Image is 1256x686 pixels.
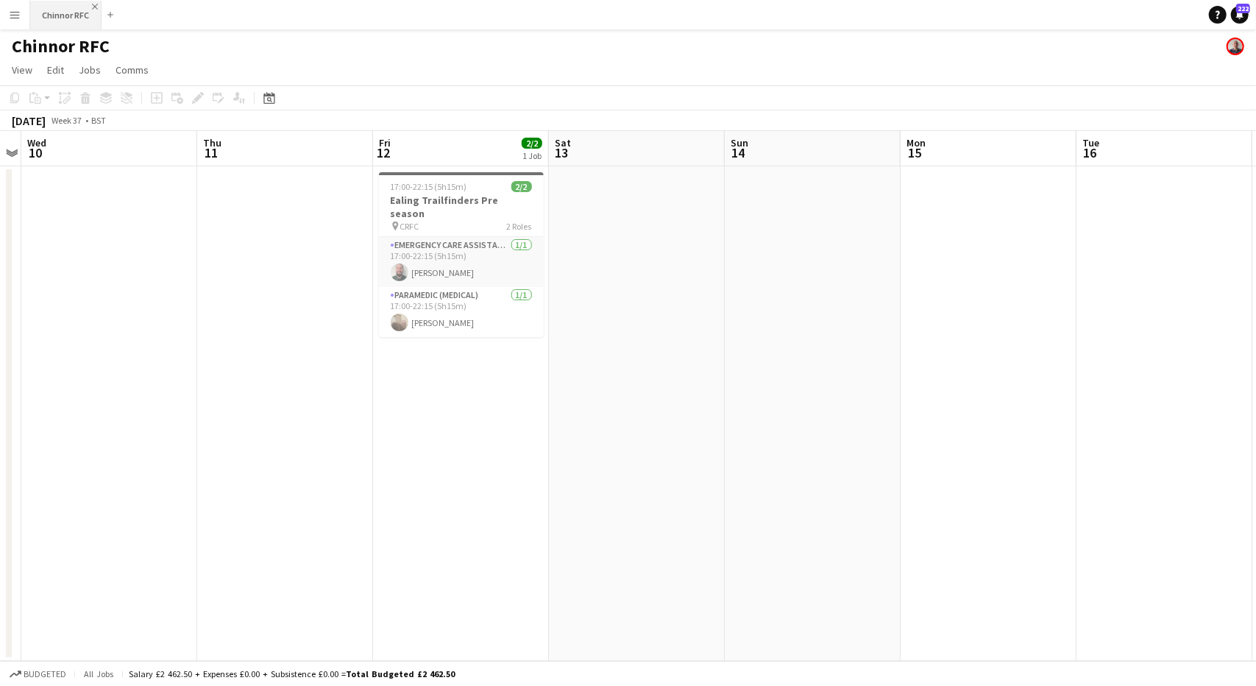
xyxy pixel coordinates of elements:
[507,221,532,232] span: 2 Roles
[110,60,155,79] a: Comms
[30,1,102,29] button: Chinnor RFC
[379,136,391,149] span: Fri
[81,668,116,679] span: All jobs
[904,144,926,161] span: 15
[400,221,419,232] span: CRFC
[379,194,544,220] h3: Ealing Trailfinders Pre season
[129,668,455,679] div: Salary £2 462.50 + Expenses £0.00 + Subsistence £0.00 =
[116,63,149,77] span: Comms
[47,63,64,77] span: Edit
[79,63,101,77] span: Jobs
[522,138,542,149] span: 2/2
[25,144,46,161] span: 10
[553,144,571,161] span: 13
[91,115,106,126] div: BST
[7,666,68,682] button: Budgeted
[1236,4,1250,13] span: 222
[24,669,66,679] span: Budgeted
[203,136,221,149] span: Thu
[1082,136,1099,149] span: Tue
[391,181,467,192] span: 17:00-22:15 (5h15m)
[379,287,544,337] app-card-role: Paramedic (Medical)1/117:00-22:15 (5h15m)[PERSON_NAME]
[346,668,455,679] span: Total Budgeted £2 462.50
[73,60,107,79] a: Jobs
[379,237,544,287] app-card-role: Emergency Care Assistant (Medical)1/117:00-22:15 (5h15m)[PERSON_NAME]
[49,115,85,126] span: Week 37
[728,144,748,161] span: 14
[511,181,532,192] span: 2/2
[27,136,46,149] span: Wed
[906,136,926,149] span: Mon
[1231,6,1249,24] a: 222
[6,60,38,79] a: View
[522,150,542,161] div: 1 Job
[555,136,571,149] span: Sat
[12,35,110,57] h1: Chinnor RFC
[12,113,46,128] div: [DATE]
[41,60,70,79] a: Edit
[1080,144,1099,161] span: 16
[379,172,544,337] app-job-card: 17:00-22:15 (5h15m)2/2Ealing Trailfinders Pre season CRFC2 RolesEmergency Care Assistant (Medical...
[731,136,748,149] span: Sun
[1227,38,1244,55] app-user-avatar: Kieren Gibson
[12,63,32,77] span: View
[201,144,221,161] span: 11
[377,144,391,161] span: 12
